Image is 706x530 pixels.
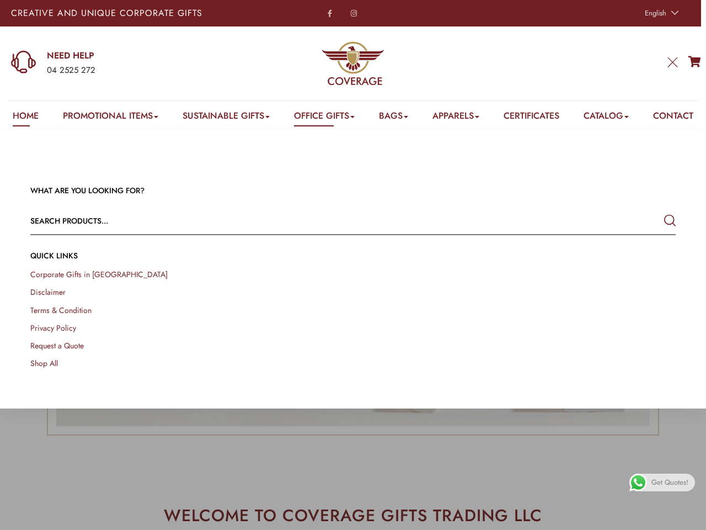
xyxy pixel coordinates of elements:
[30,322,76,333] a: Privacy Policy
[30,340,84,351] a: Request a Quote
[30,287,66,298] a: Disclaimer
[651,474,688,491] span: Get Quotes!
[63,109,158,126] a: Promotional Items
[30,358,58,369] a: Shop All
[183,109,270,126] a: Sustainable Gifts
[379,109,408,126] a: Bags
[30,269,168,280] a: Corporate Gifts in [GEOGRAPHIC_DATA]
[47,63,227,78] div: 04 2525 272
[639,6,682,21] a: English
[30,305,92,316] a: Terms & Condition
[504,109,559,126] a: Certificates
[645,8,666,18] span: English
[30,185,676,197] h3: WHAT ARE YOU LOOKING FOR?
[13,109,39,126] a: Home
[47,50,227,62] a: NEED HELP
[30,208,547,234] input: Search products...
[584,109,629,126] a: Catalog
[294,109,355,126] a: Office Gifts
[653,109,693,126] a: Contact
[11,9,277,18] p: Creative and Unique Corporate Gifts
[432,109,479,126] a: Apparels
[30,251,676,262] h4: QUICK LINKs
